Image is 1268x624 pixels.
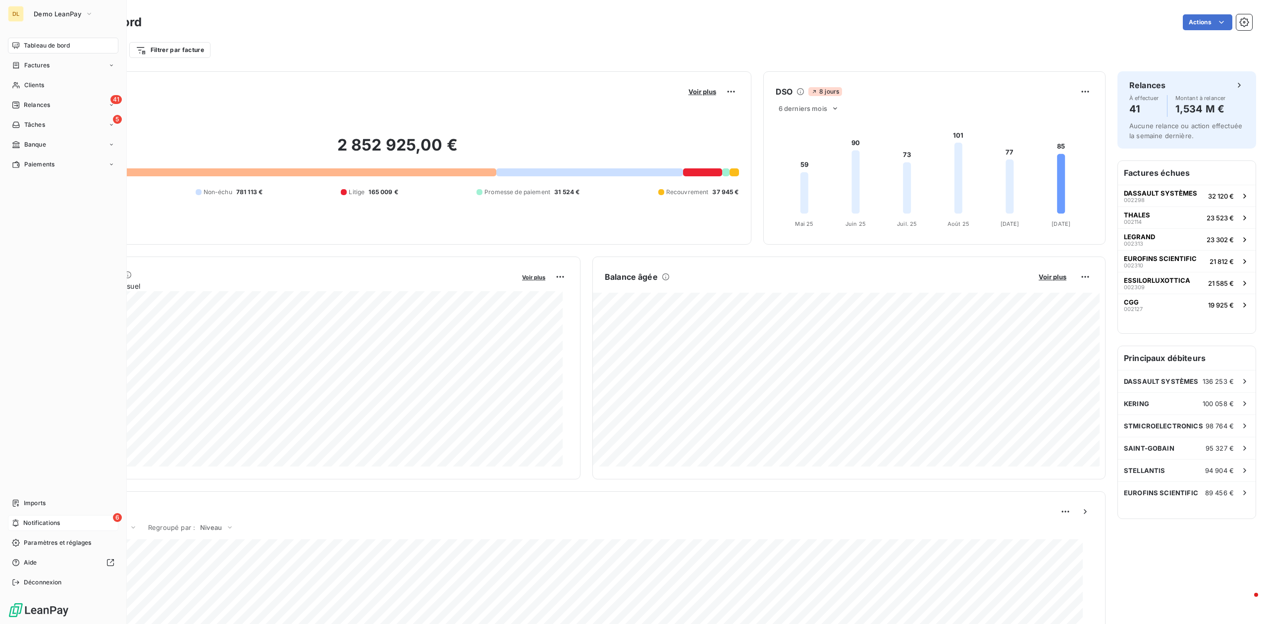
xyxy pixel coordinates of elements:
[1207,214,1234,222] span: 23 523 €
[1124,241,1143,247] span: 002313
[110,95,122,104] span: 41
[484,188,550,197] span: Promesse de paiement
[204,188,232,197] span: Non-échu
[1129,79,1165,91] h6: Relances
[8,555,118,571] a: Aide
[1129,101,1159,117] h4: 41
[1124,219,1142,225] span: 002114
[1118,161,1256,185] h6: Factures échues
[23,519,60,527] span: Notifications
[1124,233,1155,241] span: LEGRAND
[776,86,792,98] h6: DSO
[1208,301,1234,309] span: 19 925 €
[129,42,211,58] button: Filtrer par facture
[1118,185,1256,207] button: DASSAULT SYSTÈMES00229832 120 €
[369,188,398,197] span: 165 009 €
[148,523,195,531] span: Regroupé par :
[24,81,44,90] span: Clients
[795,220,813,227] tspan: Mai 25
[1124,255,1197,262] span: EUROFINS SCIENTIFIC
[1124,189,1197,197] span: DASSAULT SYSTÈMES
[1183,14,1232,30] button: Actions
[1124,422,1203,430] span: STMICROELECTRONICS
[1052,220,1070,227] tspan: [DATE]
[56,135,739,165] h2: 2 852 925,00 €
[1205,467,1234,474] span: 94 904 €
[686,87,719,96] button: Voir plus
[1234,590,1258,614] iframe: Intercom live chat
[1175,101,1226,117] h4: 1,534 M €
[8,6,24,22] div: DL
[1124,284,1145,290] span: 002309
[1124,306,1143,312] span: 002127
[688,88,716,96] span: Voir plus
[1208,279,1234,287] span: 21 585 €
[24,41,70,50] span: Tableau de bord
[1124,276,1190,284] span: ESSILORLUXOTTICA
[1000,220,1019,227] tspan: [DATE]
[666,188,709,197] span: Recouvrement
[1129,95,1159,101] span: À effectuer
[1208,192,1234,200] span: 32 120 €
[554,188,580,197] span: 31 524 €
[1124,467,1165,474] span: STELLANTIS
[1036,272,1069,281] button: Voir plus
[24,140,46,149] span: Banque
[1124,211,1150,219] span: THALES
[1124,400,1149,408] span: KERING
[1118,346,1256,370] h6: Principaux débiteurs
[56,281,515,291] span: Chiffre d'affaires mensuel
[24,120,45,129] span: Tâches
[1124,298,1139,306] span: CGG
[522,274,545,281] span: Voir plus
[519,272,548,281] button: Voir plus
[1175,95,1226,101] span: Montant à relancer
[34,10,81,18] span: Demo LeanPay
[605,271,658,283] h6: Balance âgée
[24,538,91,547] span: Paramètres et réglages
[1118,294,1256,315] button: CGG00212719 925 €
[712,188,739,197] span: 37 945 €
[897,220,917,227] tspan: Juil. 25
[24,101,50,109] span: Relances
[113,513,122,522] span: 6
[947,220,969,227] tspan: Août 25
[1039,273,1066,281] span: Voir plus
[1206,422,1234,430] span: 98 764 €
[1206,444,1234,452] span: 95 327 €
[1118,228,1256,250] button: LEGRAND00231323 302 €
[200,523,222,531] span: Niveau
[1124,377,1199,385] span: DASSAULT SYSTÈMES
[1124,489,1198,497] span: EUROFINS SCIENTIFIC
[1118,250,1256,272] button: EUROFINS SCIENTIFIC00231021 812 €
[1118,272,1256,294] button: ESSILORLUXOTTICA00230921 585 €
[808,87,842,96] span: 8 jours
[779,104,827,112] span: 6 derniers mois
[1124,444,1174,452] span: SAINT-GOBAIN
[24,499,46,508] span: Imports
[8,602,69,618] img: Logo LeanPay
[24,61,50,70] span: Factures
[1207,236,1234,244] span: 23 302 €
[845,220,866,227] tspan: Juin 25
[1124,197,1145,203] span: 002298
[349,188,365,197] span: Litige
[1205,489,1234,497] span: 89 456 €
[24,160,54,169] span: Paiements
[236,188,263,197] span: 781 113 €
[113,115,122,124] span: 5
[24,558,37,567] span: Aide
[24,578,62,587] span: Déconnexion
[1203,400,1234,408] span: 100 058 €
[1118,207,1256,228] button: THALES00211423 523 €
[1129,122,1242,140] span: Aucune relance ou action effectuée la semaine dernière.
[1203,377,1234,385] span: 136 253 €
[1210,258,1234,265] span: 21 812 €
[1124,262,1143,268] span: 002310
